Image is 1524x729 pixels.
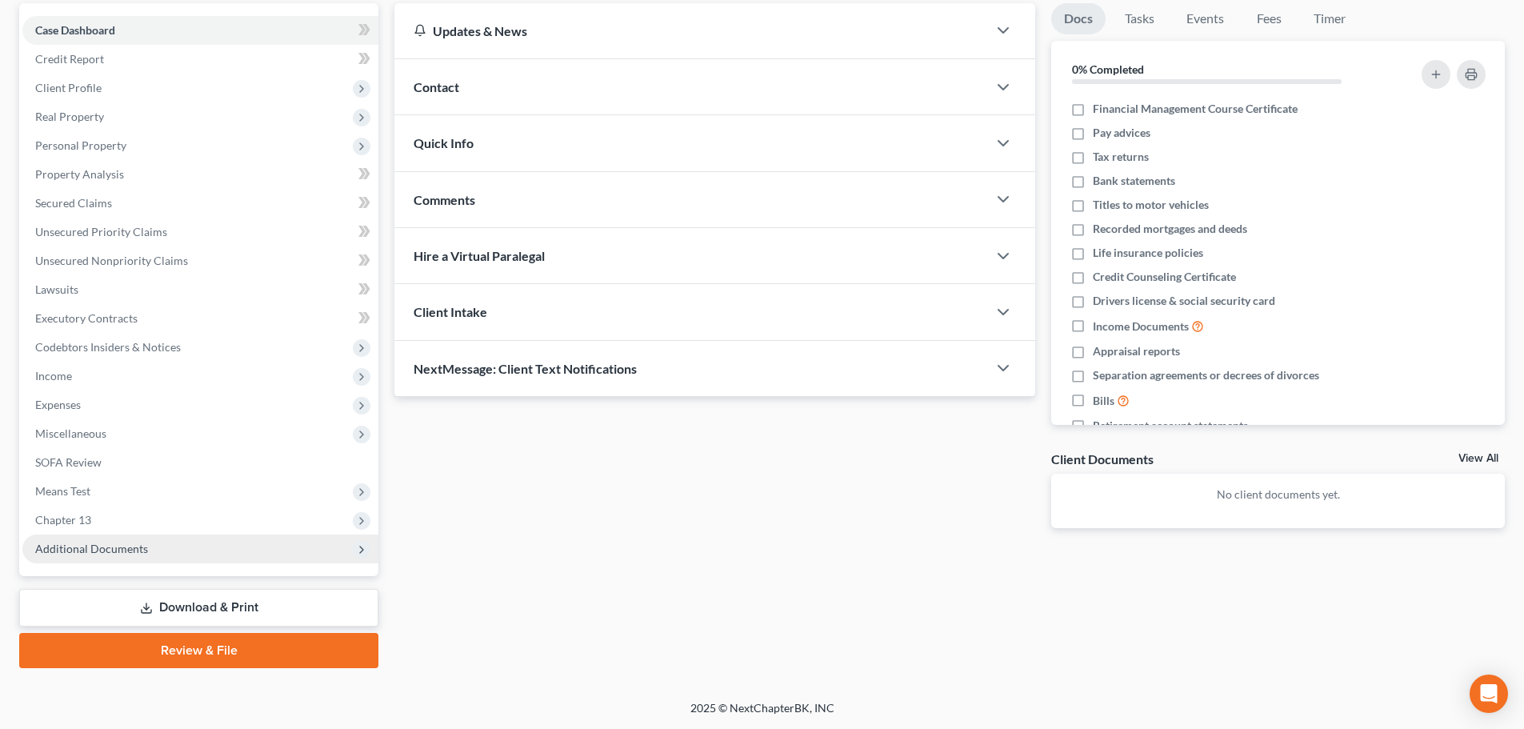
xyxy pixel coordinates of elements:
span: Contact [414,79,459,94]
span: Property Analysis [35,167,124,181]
span: Secured Claims [35,196,112,210]
strong: 0% Completed [1072,62,1144,76]
span: Chapter 13 [35,513,91,527]
a: Download & Print [19,589,378,627]
div: Updates & News [414,22,968,39]
span: Retirement account statements [1093,418,1248,434]
span: Lawsuits [35,282,78,296]
a: Secured Claims [22,189,378,218]
span: Codebtors Insiders & Notices [35,340,181,354]
span: Drivers license & social security card [1093,293,1275,309]
span: Hire a Virtual Paralegal [414,248,545,263]
span: Financial Management Course Certificate [1093,101,1298,117]
a: Credit Report [22,45,378,74]
a: View All [1458,453,1498,464]
span: Tax returns [1093,149,1149,165]
a: Docs [1051,3,1106,34]
span: Income Documents [1093,318,1189,334]
span: Personal Property [35,138,126,152]
span: Client Intake [414,304,487,319]
span: Titles to motor vehicles [1093,197,1209,213]
span: Recorded mortgages and deeds [1093,221,1247,237]
a: Tasks [1112,3,1167,34]
span: NextMessage: Client Text Notifications [414,361,637,376]
span: Expenses [35,398,81,411]
span: Credit Report [35,52,104,66]
a: Fees [1243,3,1294,34]
a: Property Analysis [22,160,378,189]
div: Open Intercom Messenger [1470,675,1508,713]
div: Client Documents [1051,451,1154,467]
span: SOFA Review [35,455,102,469]
span: Quick Info [414,135,474,150]
a: Events [1174,3,1237,34]
a: Review & File [19,633,378,668]
span: Bank statements [1093,173,1175,189]
a: Case Dashboard [22,16,378,45]
p: No client documents yet. [1064,487,1492,503]
span: Credit Counseling Certificate [1093,269,1236,285]
a: Lawsuits [22,275,378,304]
span: Bills [1093,393,1114,409]
span: Unsecured Priority Claims [35,225,167,238]
span: Executory Contracts [35,311,138,325]
a: Executory Contracts [22,304,378,333]
span: Case Dashboard [35,23,115,37]
span: Unsecured Nonpriority Claims [35,254,188,267]
span: Additional Documents [35,542,148,555]
span: Means Test [35,484,90,498]
span: Life insurance policies [1093,245,1203,261]
span: Separation agreements or decrees of divorces [1093,367,1319,383]
span: Income [35,369,72,383]
span: Client Profile [35,81,102,94]
a: Unsecured Priority Claims [22,218,378,246]
span: Appraisal reports [1093,343,1180,359]
span: Miscellaneous [35,427,106,440]
div: 2025 © NextChapterBK, INC [306,700,1218,729]
span: Real Property [35,110,104,123]
span: Comments [414,192,475,207]
a: Timer [1301,3,1358,34]
a: SOFA Review [22,448,378,477]
span: Pay advices [1093,125,1150,141]
a: Unsecured Nonpriority Claims [22,246,378,275]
